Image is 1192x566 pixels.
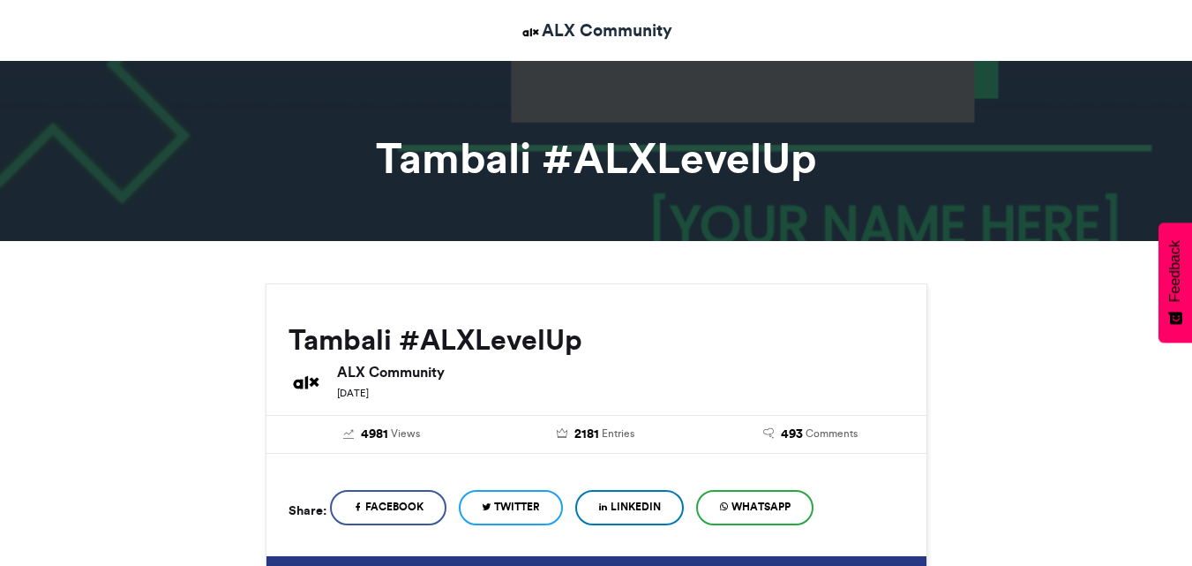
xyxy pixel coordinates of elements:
[716,425,904,444] a: 493 Comments
[391,426,420,441] span: Views
[330,490,446,525] a: Facebook
[520,18,672,43] a: ALX Community
[1158,223,1192,343] button: Feedback - Show survey
[806,426,858,441] span: Comments
[289,499,326,522] h5: Share:
[337,365,904,379] h6: ALX Community
[289,365,324,400] img: ALX Community
[611,499,661,515] span: LinkedIn
[520,21,542,43] img: ALX Community
[696,490,813,525] a: WhatsApp
[459,490,563,525] a: Twitter
[494,499,540,515] span: Twitter
[107,137,1086,179] h1: Tambali #ALXLevelUp
[731,499,791,515] span: WhatsApp
[1167,240,1183,302] span: Feedback
[502,425,690,444] a: 2181 Entries
[365,499,424,515] span: Facebook
[781,425,803,444] span: 493
[575,490,684,525] a: LinkedIn
[337,387,369,399] small: [DATE]
[289,425,476,444] a: 4981 Views
[289,324,904,356] h2: Tambali #ALXLevelUp
[602,426,634,441] span: Entries
[361,425,388,444] span: 4981
[574,425,599,444] span: 2181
